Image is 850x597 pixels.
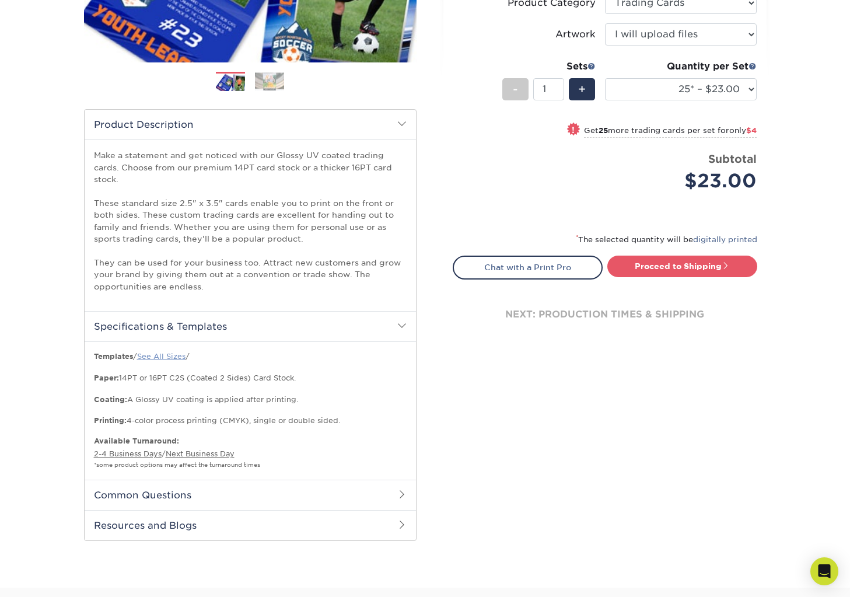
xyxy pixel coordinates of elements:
[94,352,133,361] b: Templates
[584,126,757,138] small: Get more trading cards per set for
[94,416,127,425] strong: Printing:
[94,462,260,468] small: *some product options may affect the turnaround times
[578,81,586,98] span: +
[85,110,416,139] h2: Product Description
[85,480,416,510] h2: Common Questions
[94,436,407,470] p: /
[85,311,416,341] h2: Specifications & Templates
[810,557,838,585] div: Open Intercom Messenger
[607,256,757,277] a: Proceed to Shipping
[729,126,757,135] span: only
[85,510,416,540] h2: Resources and Blogs
[453,280,757,350] div: next: production times & shipping
[94,395,127,404] strong: Coating:
[453,256,603,279] a: Chat with a Print Pro
[605,60,757,74] div: Quantity per Set
[599,126,608,135] strong: 25
[513,81,518,98] span: -
[137,352,186,361] a: See All Sizes
[94,437,179,445] b: Available Turnaround:
[614,167,757,195] div: $23.00
[693,235,757,244] a: digitally printed
[216,72,245,93] img: Trading Cards 01
[576,235,757,244] small: The selected quantity will be
[255,72,284,90] img: Trading Cards 02
[94,449,162,458] a: 2-4 Business Days
[94,373,119,382] strong: Paper:
[94,149,407,292] p: Make a statement and get noticed with our Glossy UV coated trading cards. Choose from our premium...
[572,124,575,136] span: !
[555,27,596,41] div: Artwork
[708,152,757,165] strong: Subtotal
[746,126,757,135] span: $4
[166,449,235,458] a: Next Business Day
[94,351,407,426] p: / / 14PT or 16PT C2S (Coated 2 Sides) Card Stock. A Glossy UV coating is applied after printing. ...
[502,60,596,74] div: Sets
